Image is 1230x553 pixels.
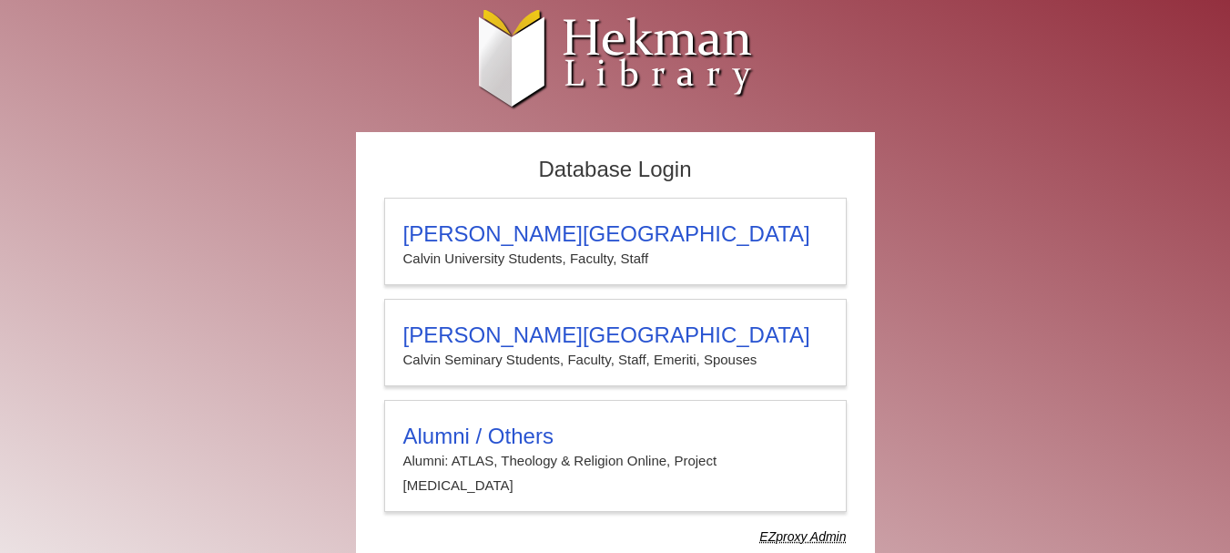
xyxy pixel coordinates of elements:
[384,198,847,285] a: [PERSON_NAME][GEOGRAPHIC_DATA]Calvin University Students, Faculty, Staff
[403,449,828,497] p: Alumni: ATLAS, Theology & Religion Online, Project [MEDICAL_DATA]
[403,221,828,247] h3: [PERSON_NAME][GEOGRAPHIC_DATA]
[403,323,828,348] h3: [PERSON_NAME][GEOGRAPHIC_DATA]
[403,424,828,497] summary: Alumni / OthersAlumni: ATLAS, Theology & Religion Online, Project [MEDICAL_DATA]
[759,529,846,544] dfn: Use Alumni login
[403,247,828,271] p: Calvin University Students, Faculty, Staff
[375,151,856,189] h2: Database Login
[403,348,828,372] p: Calvin Seminary Students, Faculty, Staff, Emeriti, Spouses
[384,299,847,386] a: [PERSON_NAME][GEOGRAPHIC_DATA]Calvin Seminary Students, Faculty, Staff, Emeriti, Spouses
[403,424,828,449] h3: Alumni / Others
